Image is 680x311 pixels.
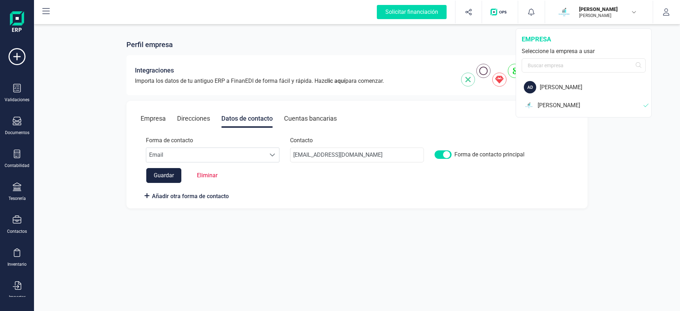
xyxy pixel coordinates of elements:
[556,4,572,20] img: MA
[461,64,567,87] img: integrations-img
[454,150,525,161] label: Forma de contacto principal
[221,109,273,128] div: Datos de contacto
[290,136,313,145] label: Contacto
[368,1,455,23] button: Solicitar financiación
[522,34,646,44] div: empresa
[554,1,644,23] button: MA[PERSON_NAME][PERSON_NAME]
[135,65,174,75] span: Integraciones
[10,11,24,34] img: Logo Finanedi
[524,99,534,111] img: MA
[5,130,29,136] div: Documentos
[284,109,337,128] div: Cuentas bancarias
[146,136,193,145] label: Forma de contacto
[126,40,173,50] span: Perfil empresa
[377,5,447,19] div: Solicitar financiación
[524,81,536,93] div: AD
[522,58,646,73] input: Buscar empresa
[324,77,345,84] span: clic aquí
[579,6,636,13] p: [PERSON_NAME]
[177,109,210,128] div: Direcciones
[538,101,644,110] div: [PERSON_NAME]
[540,83,651,92] div: [PERSON_NAME]
[190,168,225,183] button: Eliminar
[5,163,29,168] div: Contabilidad
[146,168,181,183] button: Guardar
[141,109,166,128] div: Empresa
[5,97,29,103] div: Validaciones
[486,1,514,23] button: Logo de OPS
[9,294,25,300] div: Importar
[579,13,636,18] p: [PERSON_NAME]
[7,261,27,267] div: Inventario
[152,192,229,201] span: Añadir otra forma de contacto
[491,8,509,16] img: Logo de OPS
[8,196,26,201] div: Tesorería
[135,77,384,85] span: Importa los datos de tu antiguo ERP a FinanEDI de forma fácil y rápida. Haz para comenzar.
[146,148,266,162] span: Email
[7,229,27,234] div: Contactos
[522,47,646,56] div: Seleccione la empresa a usar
